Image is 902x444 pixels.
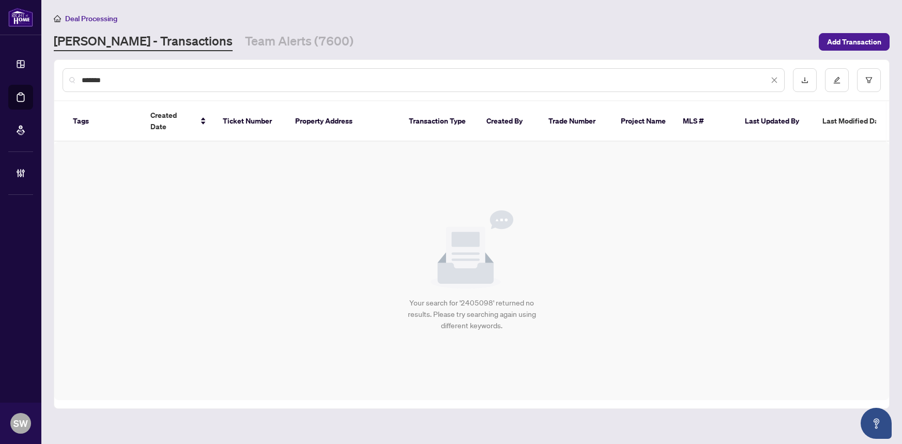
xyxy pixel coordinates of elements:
th: MLS # [675,101,737,142]
th: Trade Number [540,101,613,142]
span: home [54,15,61,22]
span: Last Modified Date [822,115,885,127]
th: Ticket Number [215,101,287,142]
span: close [771,76,778,84]
th: Created By [478,101,540,142]
a: [PERSON_NAME] - Transactions [54,33,233,51]
img: Null State Icon [431,210,513,289]
button: filter [857,68,881,92]
span: filter [865,76,873,84]
button: Add Transaction [819,33,890,51]
span: Created Date [150,110,194,132]
img: logo [8,8,33,27]
th: Created Date [142,101,215,142]
th: Project Name [613,101,675,142]
th: Property Address [287,101,401,142]
span: Add Transaction [827,34,881,50]
th: Transaction Type [401,101,478,142]
span: SW [13,416,28,431]
span: download [801,76,808,84]
span: edit [833,76,840,84]
button: edit [825,68,849,92]
button: download [793,68,817,92]
button: Open asap [861,408,892,439]
div: Your search for '2405098' returned no results. Please try searching again using different keywords. [402,297,542,331]
th: Tags [65,101,142,142]
span: Deal Processing [65,14,117,23]
th: Last Updated By [737,101,814,142]
a: Team Alerts (7600) [245,33,354,51]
